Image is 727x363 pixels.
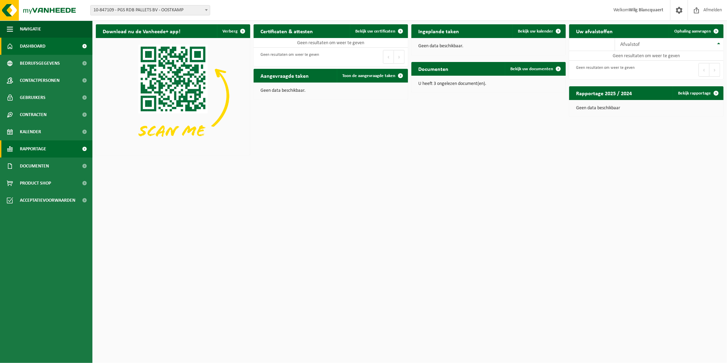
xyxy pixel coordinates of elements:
[674,29,711,34] span: Ophaling aanvragen
[411,62,455,75] h2: Documenten
[20,123,41,140] span: Kalender
[573,62,635,77] div: Geen resultaten om weer te geven
[569,24,620,38] h2: Uw afvalstoffen
[96,38,250,154] img: Download de VHEPlus App
[518,29,553,34] span: Bekijk uw kalender
[254,69,316,82] h2: Aangevraagde taken
[91,5,210,15] span: 10-847109 - PGS RDB PALLETS BV - OOSTKAMP
[699,63,710,77] button: Previous
[96,24,187,38] h2: Download nu de Vanheede+ app!
[383,50,394,64] button: Previous
[20,140,46,158] span: Rapportage
[576,106,717,111] p: Geen data beschikbaar
[222,29,238,34] span: Verberg
[337,69,407,83] a: Toon de aangevraagde taken
[512,24,565,38] a: Bekijk uw kalender
[20,38,46,55] span: Dashboard
[20,55,60,72] span: Bedrijfsgegevens
[260,88,401,93] p: Geen data beschikbaar.
[342,74,395,78] span: Toon de aangevraagde taken
[254,38,408,48] td: Geen resultaten om weer te geven
[505,62,565,76] a: Bekijk uw documenten
[620,42,640,47] span: Afvalstof
[669,24,723,38] a: Ophaling aanvragen
[254,24,320,38] h2: Certificaten & attesten
[710,63,720,77] button: Next
[673,86,723,100] a: Bekijk rapportage
[90,5,210,15] span: 10-847109 - PGS RDB PALLETS BV - OOSTKAMP
[20,158,49,175] span: Documenten
[20,21,41,38] span: Navigatie
[257,49,319,64] div: Geen resultaten om weer te geven
[20,175,51,192] span: Product Shop
[418,44,559,49] p: Geen data beschikbaar.
[569,51,724,61] td: Geen resultaten om weer te geven
[350,24,407,38] a: Bekijk uw certificaten
[629,8,663,13] strong: Wilg Blancquaert
[20,106,47,123] span: Contracten
[418,82,559,86] p: U heeft 3 ongelezen document(en).
[20,192,75,209] span: Acceptatievoorwaarden
[217,24,250,38] button: Verberg
[355,29,395,34] span: Bekijk uw certificaten
[20,89,46,106] span: Gebruikers
[20,72,60,89] span: Contactpersonen
[394,50,405,64] button: Next
[569,86,639,100] h2: Rapportage 2025 / 2024
[510,67,553,71] span: Bekijk uw documenten
[411,24,466,38] h2: Ingeplande taken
